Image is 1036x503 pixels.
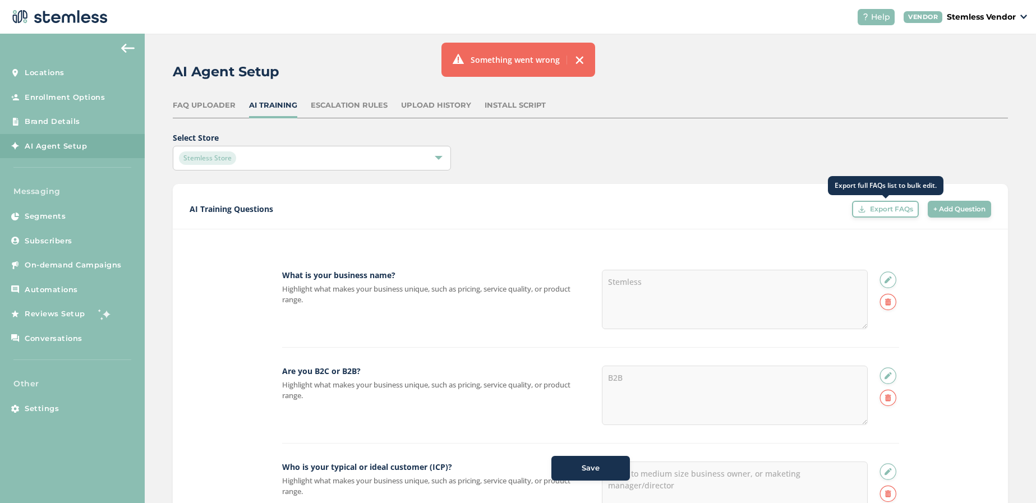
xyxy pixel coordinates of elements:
[582,463,600,474] span: Save
[282,270,395,280] label: What is your business name?
[282,476,579,497] label: Highlight what makes your business unique, such as pricing, service quality, or product range.
[871,11,890,23] span: Help
[928,201,991,218] button: + Add Question
[862,13,869,20] img: icon-help-white-03924b79.svg
[870,204,913,214] span: Export FAQs
[25,141,87,152] span: AI Agent Setup
[877,270,899,292] img: icon-circle-pen-0069d295.svg
[282,380,579,402] label: Highlight what makes your business unique, such as pricing, service quality, or product range.
[173,100,236,111] div: FAQ Uploader
[25,260,122,271] span: On-demand Campaigns
[933,204,986,214] span: + Add Question
[877,366,899,388] img: icon-circle-pen-0069d295.svg
[25,333,82,344] span: Conversations
[401,100,471,111] div: Upload History
[453,54,464,64] img: icon-toast-error-e82232be.svg
[190,204,273,215] h3: AI Training Questions
[471,54,560,66] label: Something went wrong
[904,11,942,23] div: VENDOR
[94,303,116,325] img: glitter-stars-b7820f95.gif
[311,100,388,111] div: Escalation Rules
[282,366,361,376] label: Are you B2C or B2B?
[25,403,59,414] span: Settings
[25,284,78,296] span: Automations
[25,236,72,247] span: Subscribers
[947,11,1016,23] p: Stemless Vendor
[173,132,451,144] label: Select Store
[877,388,899,410] img: icon-circle-remove-5fff29a6.svg
[25,308,85,320] span: Reviews Setup
[173,62,279,82] h2: AI Agent Setup
[852,201,919,218] button: Export FAQs
[249,100,297,111] div: AI Training
[828,176,943,195] div: Export full FAQs list to bulk edit.
[179,151,236,165] span: Stemless Store
[25,116,80,127] span: Brand Details
[25,67,65,79] span: Locations
[9,6,108,28] img: logo-dark-0685b13c.svg
[980,449,1036,503] iframe: Chat Widget
[121,44,135,53] img: icon-arrow-back-accent-c549486e.svg
[282,284,579,306] label: Highlight what makes your business unique, such as pricing, service quality, or product range.
[485,100,546,111] div: Install Script
[575,56,584,64] img: icon-toast-close-54bf22bf.svg
[25,92,105,103] span: Enrollment Options
[25,211,66,222] span: Segments
[877,292,899,315] img: icon-circle-remove-5fff29a6.svg
[1020,15,1027,19] img: icon_down-arrow-small-66adaf34.svg
[551,456,630,481] button: Save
